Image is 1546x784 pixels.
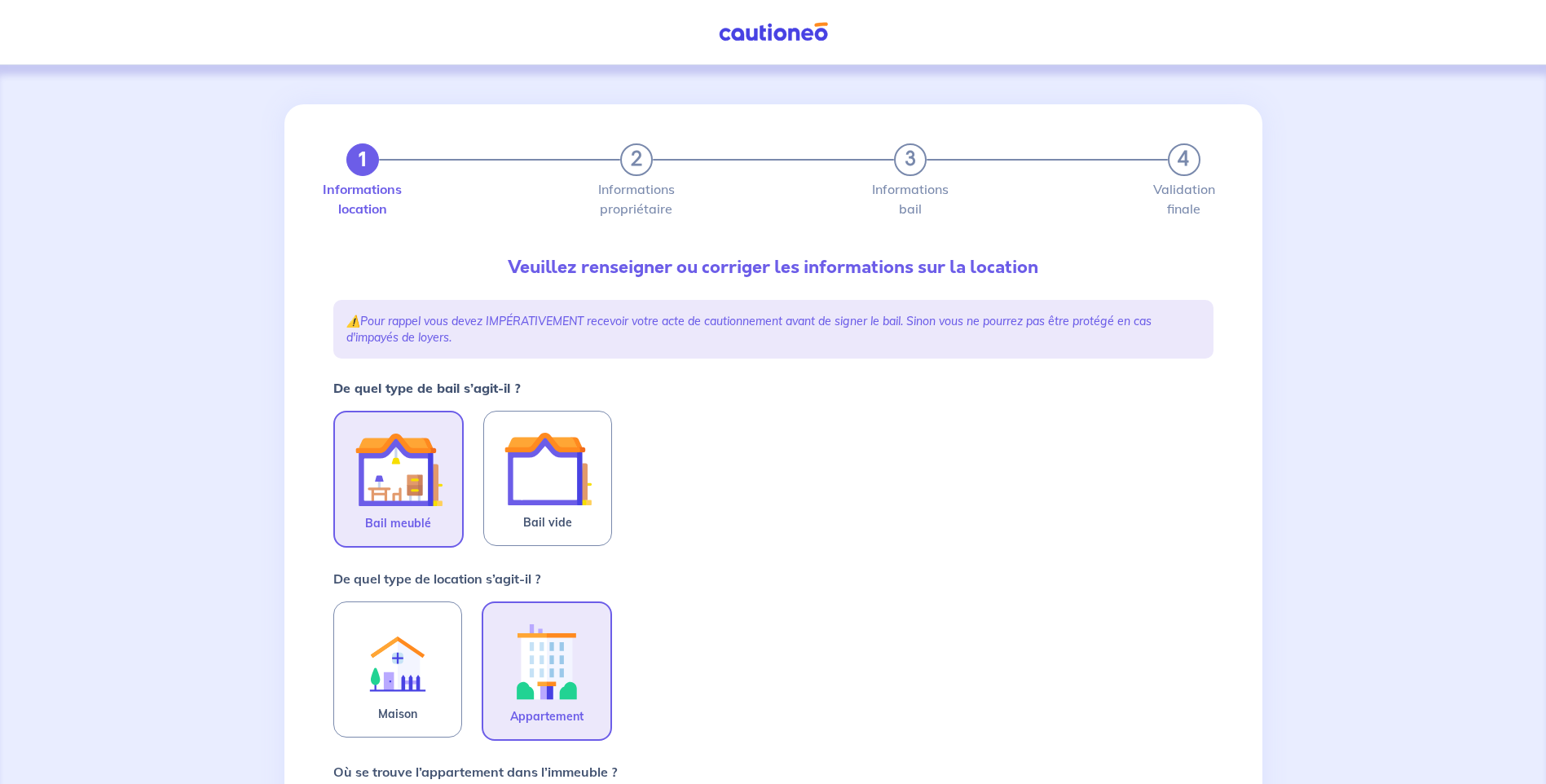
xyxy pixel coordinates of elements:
p: Où se trouve l’appartement dans l’immeuble ? [333,762,617,782]
img: Cautioneo [712,22,835,42]
label: Informations bail [894,183,927,215]
strong: De quel type de bail s’agit-il ? [333,380,521,396]
em: Pour rappel vous devez IMPÉRATIVEMENT recevoir votre acte de cautionnement avant de signer le bai... [346,314,1152,345]
img: illu_apartment.svg [503,616,591,707]
p: Veuillez renseigner ou corriger les informations sur la location [333,254,1213,280]
span: Bail vide [523,513,572,532]
img: illu_rent.svg [354,615,442,704]
span: Bail meublé [365,513,431,533]
img: illu_furnished_lease.svg [355,425,443,513]
label: Informations propriétaire [620,183,653,215]
label: Validation finale [1168,183,1200,215]
img: illu_empty_lease.svg [504,425,592,513]
p: ⚠️ [346,313,1200,346]
button: 1 [346,143,379,176]
p: De quel type de location s’agit-il ? [333,569,540,588]
label: Informations location [346,183,379,215]
span: Maison [378,704,417,724]
span: Appartement [510,707,584,726]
